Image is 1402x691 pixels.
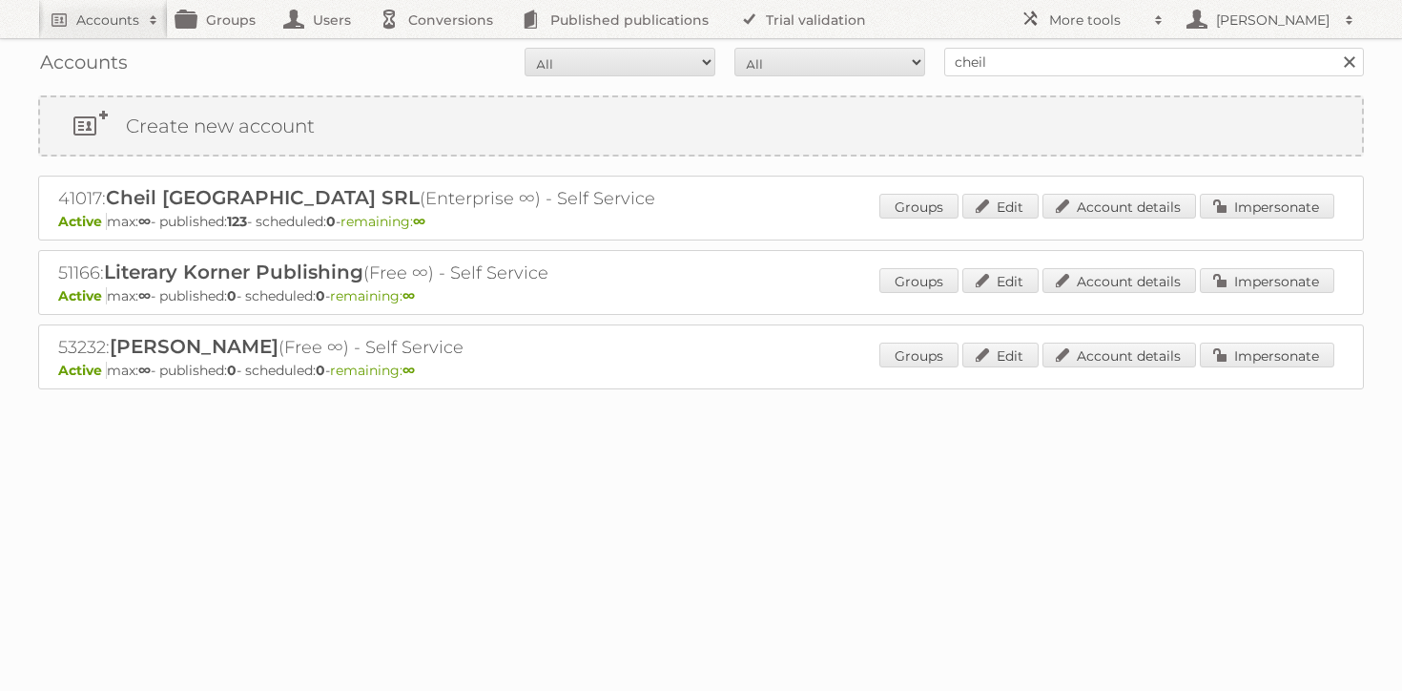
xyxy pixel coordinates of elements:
[40,97,1362,155] a: Create new account
[962,268,1039,293] a: Edit
[58,335,726,360] h2: 53232: (Free ∞) - Self Service
[330,287,415,304] span: remaining:
[1200,194,1334,219] a: Impersonate
[1042,194,1196,219] a: Account details
[138,213,151,230] strong: ∞
[402,362,415,379] strong: ∞
[110,335,278,358] span: [PERSON_NAME]
[58,213,107,230] span: Active
[138,287,151,304] strong: ∞
[1042,343,1196,367] a: Account details
[227,213,247,230] strong: 123
[316,362,325,379] strong: 0
[58,287,1344,304] p: max: - published: - scheduled: -
[330,362,415,379] span: remaining:
[316,287,325,304] strong: 0
[76,10,139,30] h2: Accounts
[326,213,336,230] strong: 0
[1042,268,1196,293] a: Account details
[413,213,425,230] strong: ∞
[879,194,959,219] a: Groups
[106,186,420,209] span: Cheil [GEOGRAPHIC_DATA] SRL
[58,261,726,285] h2: 51166: (Free ∞) - Self Service
[1200,343,1334,367] a: Impersonate
[138,362,151,379] strong: ∞
[1200,268,1334,293] a: Impersonate
[227,362,237,379] strong: 0
[58,287,107,304] span: Active
[1211,10,1335,30] h2: [PERSON_NAME]
[962,343,1039,367] a: Edit
[227,287,237,304] strong: 0
[962,194,1039,219] a: Edit
[879,268,959,293] a: Groups
[104,261,363,283] span: Literary Korner Publishing
[340,213,425,230] span: remaining:
[58,213,1344,230] p: max: - published: - scheduled: -
[1049,10,1144,30] h2: More tools
[58,186,726,211] h2: 41017: (Enterprise ∞) - Self Service
[879,343,959,367] a: Groups
[58,362,1344,379] p: max: - published: - scheduled: -
[402,287,415,304] strong: ∞
[58,362,107,379] span: Active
